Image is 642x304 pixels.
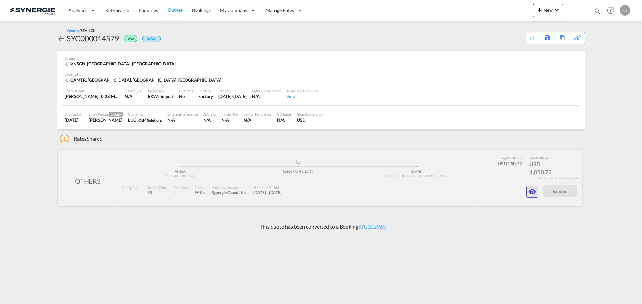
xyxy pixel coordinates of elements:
span: Analytics [68,7,87,14]
div: N/A [167,117,198,123]
div: N/A [277,117,292,123]
div: CAMTR, Montreal, QC, Americas [65,77,223,83]
div: N/A [244,117,272,123]
md-icon: icon-refresh [529,35,535,41]
div: 14 Sep 2025 [218,93,247,99]
p: This quote has been converted to a Booking [256,223,386,230]
div: Sales Person [89,112,123,117]
div: Incoterms [148,88,174,93]
div: Destination [65,72,577,77]
div: EXW [148,93,158,99]
div: N/A [203,117,216,123]
div: - import [158,93,174,99]
div: Load Details [65,88,119,93]
div: 5 Sep 2025 [65,117,83,123]
div: Default [142,36,161,42]
div: Quotes /SEA-LCL [67,28,95,33]
md-icon: icon-magnify [594,7,601,15]
div: Terms and Condition [286,88,319,93]
div: icon-magnify [594,7,601,17]
span: Quotes [168,7,182,13]
div: SYC000014579 [67,33,119,44]
span: Rate Search [105,7,129,13]
div: Search Reference [244,112,272,117]
div: View [286,93,319,99]
span: New [536,7,561,13]
div: External Reference [167,112,198,117]
span: SEA-LCL [81,28,95,33]
div: Search Currency [297,112,323,117]
div: N/A [125,93,143,99]
a: SYC002960 [358,223,386,230]
span: 1 [60,135,69,142]
div: Period [218,88,247,93]
span: VNSGN, [GEOGRAPHIC_DATA], [GEOGRAPHIC_DATA] [70,61,176,66]
div: Created On [65,112,83,117]
div: Customer [128,112,162,117]
span: OEM Solutions [138,118,162,122]
div: Shared [60,135,103,142]
span: My Company [220,7,247,14]
span: Creator [109,112,123,117]
div: Address [203,112,216,117]
div: N/A [221,117,238,123]
span: Won [128,37,136,43]
div: O [620,5,630,16]
div: [PERSON_NAME] : 0.38 MT | Volumetric Wt : 2.64 CBM | Chargeable Wt : 2.64 W/M [65,93,119,99]
div: Sales Coordinator [252,88,281,93]
span: Help [605,5,616,16]
div: Help [605,5,620,17]
div: Won [119,33,139,44]
md-icon: icon-chevron-down [553,6,561,14]
div: Origin [65,56,577,61]
button: icon-plus 400-fgNewicon-chevron-down [533,4,563,17]
span: Manage Rates [265,7,294,14]
div: CC Email [277,112,292,117]
div: Save As Template [540,32,555,44]
span: Rates [74,135,87,142]
div: Inquiry No. [221,112,238,117]
span: Enquiries [139,7,158,13]
div: No [179,93,193,99]
div: USD [297,117,323,123]
div: icon-arrow-left [57,33,67,44]
md-icon: icon-eye [528,188,536,196]
md-icon: icon-plus 400-fg [536,6,544,14]
div: Customs [179,88,193,93]
button: icon-eye [526,186,538,198]
div: Adriana Groposila [89,117,123,123]
div: VNSGN, Ho Chi Minh City, Europe [65,61,177,67]
div: Cargo Type [125,88,143,93]
div: Stuffing [198,88,213,93]
div: Quote PDF is not available at this time [529,32,536,41]
span: Bookings [192,7,211,13]
div: LUC . [128,117,162,123]
div: N/A [252,93,281,99]
div: Factory Stuffing [198,93,213,99]
md-icon: icon-arrow-left [57,35,65,43]
img: 1f56c880d42311ef80fc7dca854c8e59.png [10,3,55,18]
